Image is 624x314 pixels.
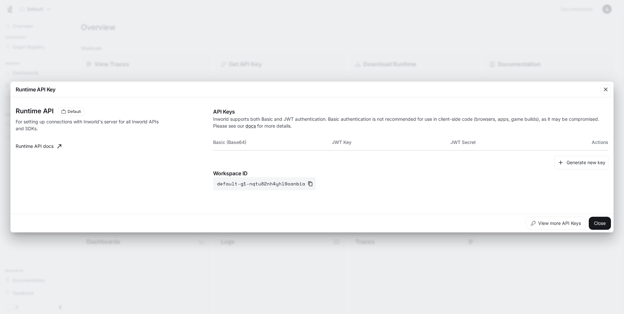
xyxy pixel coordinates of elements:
[332,134,450,150] th: JWT Key
[450,134,569,150] th: JWT Secret
[213,108,608,116] p: API Keys
[213,134,332,150] th: Basic (Base64)
[16,86,55,93] p: Runtime API Key
[526,217,586,230] button: View more API Keys
[59,108,85,116] div: These keys will apply to your current workspace only
[213,116,608,129] p: Inworld supports both Basic and JWT authentication. Basic authentication is not recommended for u...
[213,177,316,190] button: default-g1-nqtu82nh4yhl9oanbia
[554,156,608,170] button: Generate new key
[16,118,160,132] p: For setting up connections with Inworld's server for all Inworld APIs and SDKs.
[13,140,64,153] a: Runtime API docs
[589,217,611,230] button: Close
[16,108,54,114] h3: Runtime API
[213,169,608,177] p: Workspace ID
[569,134,608,150] th: Actions
[245,123,256,129] a: docs
[65,109,84,115] span: Default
